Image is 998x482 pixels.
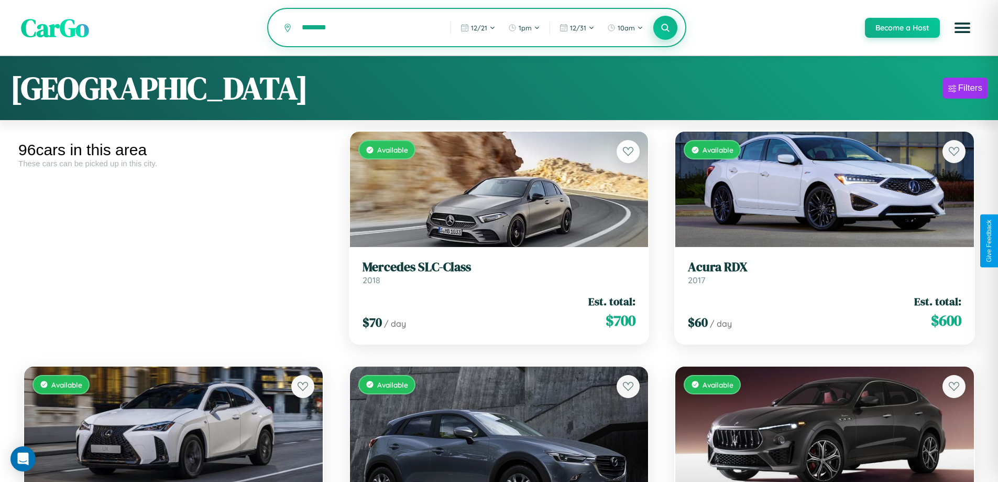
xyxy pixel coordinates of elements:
span: Available [377,145,408,154]
div: Filters [958,83,982,93]
span: Est. total: [588,294,635,309]
span: Available [703,145,733,154]
span: $ 70 [363,314,382,331]
span: Available [703,380,733,389]
span: 12 / 31 [570,24,586,32]
span: $ 60 [688,314,708,331]
span: Available [51,380,82,389]
button: 10am [602,19,649,36]
span: CarGo [21,10,89,45]
span: / day [384,318,406,329]
button: 1pm [503,19,545,36]
button: Become a Host [865,18,940,38]
span: 12 / 21 [471,24,487,32]
button: Filters [943,78,988,99]
span: Available [377,380,408,389]
span: 2018 [363,275,380,285]
h1: [GEOGRAPHIC_DATA] [10,67,308,110]
span: $ 600 [931,310,961,331]
h3: Acura RDX [688,260,961,275]
span: 10am [618,24,635,32]
h3: Mercedes SLC-Class [363,260,636,275]
div: 96 cars in this area [18,141,328,159]
a: Mercedes SLC-Class2018 [363,260,636,285]
button: Open menu [948,13,977,42]
a: Acura RDX2017 [688,260,961,285]
span: $ 700 [606,310,635,331]
div: These cars can be picked up in this city. [18,159,328,168]
span: 1pm [519,24,532,32]
span: 2017 [688,275,705,285]
div: Open Intercom Messenger [10,446,36,472]
button: 12/31 [554,19,600,36]
div: Give Feedback [985,220,993,262]
span: Est. total: [914,294,961,309]
button: 12/21 [455,19,501,36]
span: / day [710,318,732,329]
